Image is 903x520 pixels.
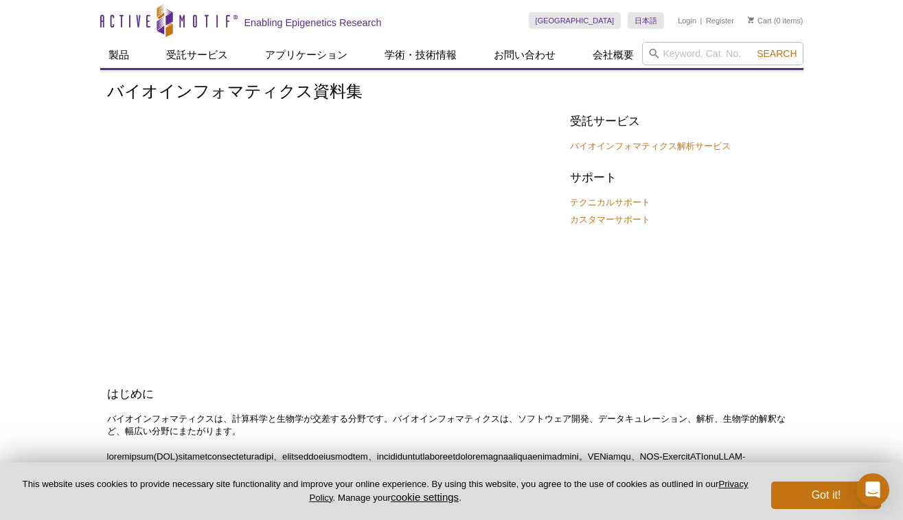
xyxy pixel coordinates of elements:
a: 会社概要 [584,42,642,68]
a: Register [706,16,734,25]
a: カスタマーサポート [570,214,650,226]
button: cookie settings [391,491,459,503]
img: Your Cart [748,16,754,23]
h2: サポート [570,170,797,186]
span: Search [757,48,797,59]
a: [GEOGRAPHIC_DATA] [529,12,621,29]
a: 製品 [100,42,137,68]
a: 学術・技術情報 [376,42,465,68]
button: Search [753,47,801,60]
a: テクニカルサポート [570,196,650,209]
a: 日本語 [628,12,664,29]
a: お問い合わせ [485,42,564,68]
button: Got it! [771,482,881,509]
h1: バイオインフォマティクス資料集 [107,82,797,102]
a: Privacy Policy [309,479,748,502]
p: バイオインフォマティクスは、計算科学と生物学が交差する分野です。バイオインフォマティクスは、ソフトウェア開発、データキュレーション、解析、生物学的解釈など、幅広い分野にまたがります。 [107,413,797,438]
a: Cart [748,16,772,25]
h2: はじめに [107,386,797,403]
li: (0 items) [748,12,803,29]
a: Login [678,16,696,25]
a: 受託サービス [158,42,236,68]
h2: Enabling Epigenetics Research [244,16,382,29]
input: Keyword, Cat. No. [642,42,803,65]
a: バイオインフォマティクス解析サービス [570,140,731,152]
li: | [700,12,702,29]
p: loremipsum(DOL)sitametconsecteturadipi、elitseddoeiusmodtem、incididuntutlaboreetdoloremagnaaliquae... [107,451,797,488]
p: This website uses cookies to provide necessary site functionality and improve your online experie... [22,478,748,504]
a: アプリケーション [257,42,356,68]
h2: 受託サービス [570,113,797,130]
iframe: Bioinformatic Analysis: Active Motif Epigenetic Services [107,111,560,365]
div: Open Intercom Messenger [856,473,889,506]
